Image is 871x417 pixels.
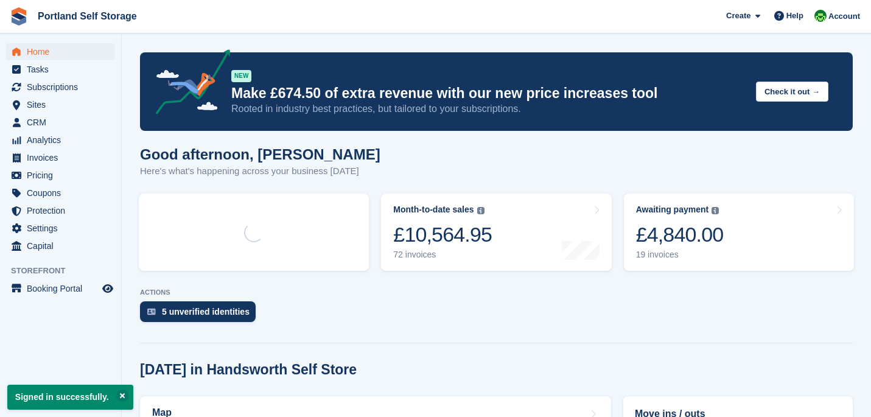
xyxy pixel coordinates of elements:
div: £4,840.00 [636,222,724,247]
img: icon-info-grey-7440780725fd019a000dd9b08b2336e03edf1995a4989e88bcd33f0948082b44.svg [477,207,484,214]
span: Subscriptions [27,79,100,96]
a: 5 unverified identities [140,301,262,328]
img: stora-icon-8386f47178a22dfd0bd8f6a31ec36ba5ce8667c1dd55bd0f319d3a0aa187defe.svg [10,7,28,26]
a: Preview store [100,281,115,296]
a: menu [6,114,115,131]
a: menu [6,184,115,201]
p: Rooted in industry best practices, but tailored to your subscriptions. [231,102,746,116]
div: 19 invoices [636,250,724,260]
p: ACTIONS [140,289,853,296]
span: Storefront [11,265,121,277]
a: menu [6,79,115,96]
div: £10,564.95 [393,222,492,247]
a: Portland Self Storage [33,6,142,26]
button: Check it out → [756,82,828,102]
span: Invoices [27,149,100,166]
h1: Good afternoon, [PERSON_NAME] [140,146,380,163]
span: Sites [27,96,100,113]
span: Coupons [27,184,100,201]
span: Tasks [27,61,100,78]
div: 5 unverified identities [162,307,250,317]
a: menu [6,202,115,219]
a: Month-to-date sales £10,564.95 72 invoices [381,194,611,271]
span: Account [828,10,860,23]
div: 72 invoices [393,250,492,260]
a: menu [6,237,115,254]
span: Capital [27,237,100,254]
p: Signed in successfully. [7,385,133,410]
a: menu [6,96,115,113]
a: menu [6,149,115,166]
a: menu [6,61,115,78]
img: icon-info-grey-7440780725fd019a000dd9b08b2336e03edf1995a4989e88bcd33f0948082b44.svg [712,207,719,214]
a: menu [6,280,115,297]
span: Help [786,10,803,22]
h2: [DATE] in Handsworth Self Store [140,362,357,378]
img: price-adjustments-announcement-icon-8257ccfd72463d97f412b2fc003d46551f7dbcb40ab6d574587a9cd5c0d94... [145,49,231,119]
span: Settings [27,220,100,237]
span: Protection [27,202,100,219]
a: Awaiting payment £4,840.00 19 invoices [624,194,854,271]
div: Month-to-date sales [393,205,474,215]
a: menu [6,43,115,60]
span: Analytics [27,131,100,149]
div: NEW [231,70,251,82]
div: Awaiting payment [636,205,709,215]
span: Home [27,43,100,60]
span: Pricing [27,167,100,184]
a: menu [6,220,115,237]
p: Make £674.50 of extra revenue with our new price increases tool [231,85,746,102]
span: Create [726,10,750,22]
p: Here's what's happening across your business [DATE] [140,164,380,178]
img: Ryan Stevens [814,10,827,22]
img: verify_identity-adf6edd0f0f0b5bbfe63781bf79b02c33cf7c696d77639b501bdc392416b5a36.svg [147,308,156,315]
span: Booking Portal [27,280,100,297]
a: menu [6,167,115,184]
a: menu [6,131,115,149]
span: CRM [27,114,100,131]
